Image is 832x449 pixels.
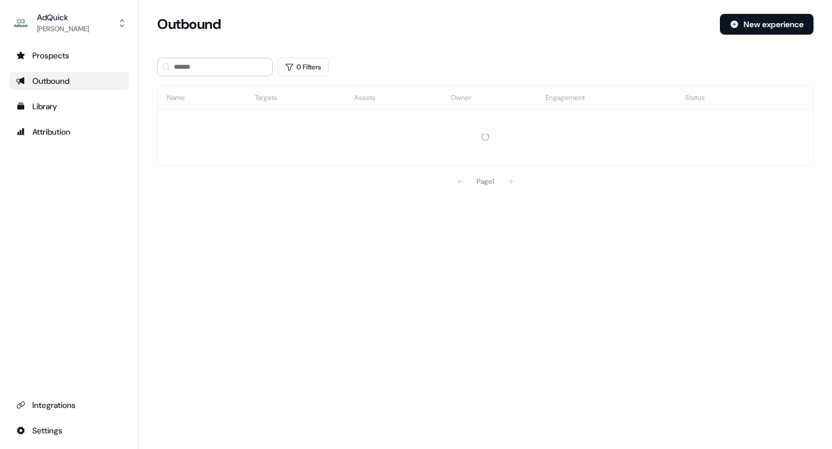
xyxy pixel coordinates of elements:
[9,396,129,414] a: Go to integrations
[9,421,129,440] a: Go to integrations
[277,58,329,76] button: 0 Filters
[157,16,221,33] h3: Outbound
[37,12,89,23] div: AdQuick
[9,123,129,141] a: Go to attribution
[37,23,89,35] div: [PERSON_NAME]
[16,101,122,112] div: Library
[9,72,129,90] a: Go to outbound experience
[9,9,129,37] button: AdQuick[PERSON_NAME]
[16,126,122,138] div: Attribution
[9,97,129,116] a: Go to templates
[16,75,122,87] div: Outbound
[9,46,129,65] a: Go to prospects
[16,50,122,61] div: Prospects
[720,14,814,35] button: New experience
[16,425,122,436] div: Settings
[16,399,122,411] div: Integrations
